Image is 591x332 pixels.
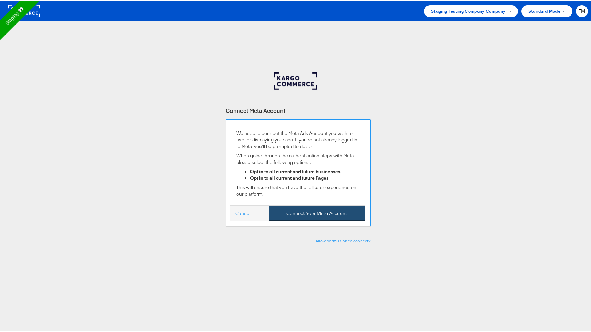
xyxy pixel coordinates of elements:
[236,129,360,148] p: We need to connect the Meta Ads Account you wish to use for displaying your ads. If you’re not al...
[316,237,371,242] a: Allow permission to connect?
[250,167,341,173] strong: Opt in to all current and future businesses
[250,174,329,180] strong: Opt in to all current and future Pages
[528,6,560,13] span: Standard Mode
[236,183,360,196] p: This will ensure that you have the full user experience on our platform.
[236,151,360,164] p: When going through the authentication steps with Meta, please select the following options:
[578,8,585,12] span: FM
[226,105,371,113] div: Connect Meta Account
[431,6,506,13] span: Staging Testing Company Company
[269,204,365,220] button: Connect Your Meta Account
[235,209,250,215] a: Cancel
